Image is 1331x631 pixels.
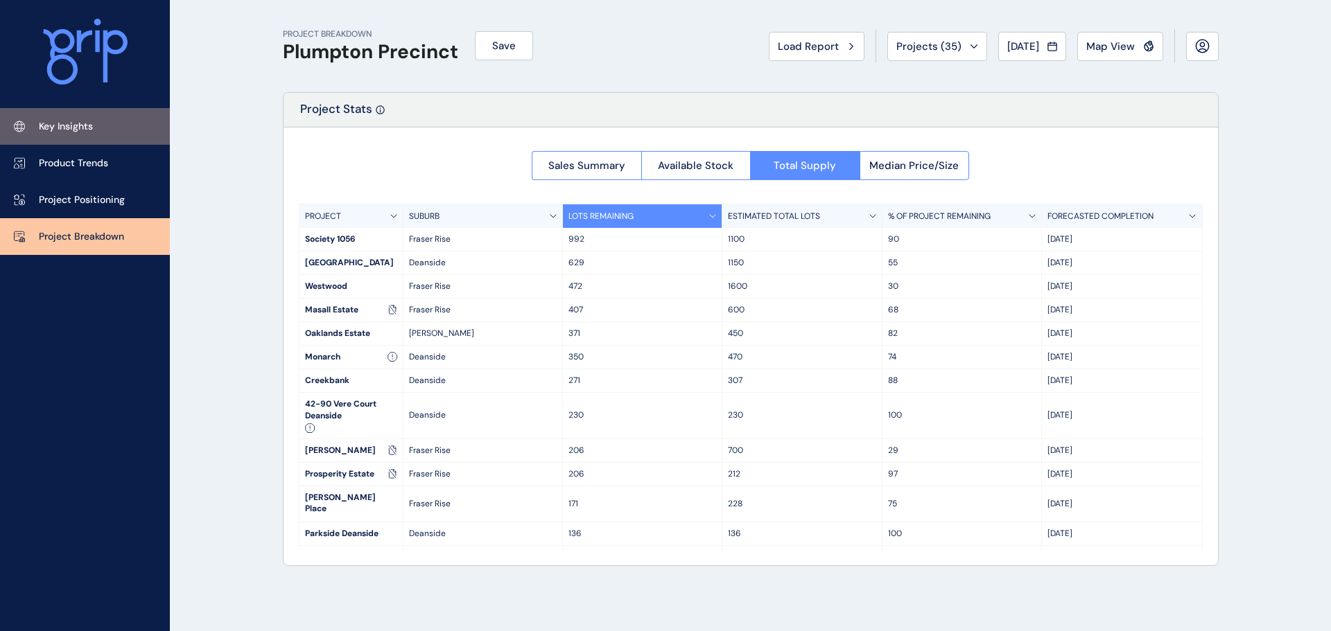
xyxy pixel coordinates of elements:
[299,251,403,274] div: [GEOGRAPHIC_DATA]
[568,351,716,363] p: 350
[299,369,403,392] div: Creekbank
[475,31,533,60] button: Save
[492,39,516,53] span: Save
[774,159,836,172] span: Total Supply
[1047,375,1196,386] p: [DATE]
[888,375,1036,386] p: 88
[888,281,1036,292] p: 30
[283,28,458,40] p: PROJECT BREAKDOWN
[728,281,876,292] p: 1600
[409,468,557,480] p: Fraser Rise
[39,230,124,244] p: Project Breakdown
[728,445,876,456] p: 700
[1047,233,1196,245] p: [DATE]
[39,120,93,134] p: Key Insights
[568,375,716,386] p: 271
[888,468,1036,480] p: 97
[299,322,403,345] div: Oaklands Estate
[568,281,716,292] p: 472
[299,463,403,486] div: Prosperity Estate
[998,32,1066,61] button: [DATE]
[409,233,557,245] p: Fraser Rise
[299,275,403,298] div: Westwood
[299,439,403,462] div: [PERSON_NAME]
[1047,409,1196,421] p: [DATE]
[728,528,876,540] p: 136
[750,151,860,180] button: Total Supply
[568,211,634,222] p: LOTS REMAINING
[548,159,625,172] span: Sales Summary
[1047,304,1196,316] p: [DATE]
[728,375,876,386] p: 307
[1047,328,1196,339] p: [DATE]
[728,328,876,339] p: 450
[1086,39,1135,53] span: Map View
[409,409,557,421] p: Deanside
[568,468,716,480] p: 206
[409,351,557,363] p: Deanside
[888,233,1036,245] p: 90
[409,304,557,316] p: Fraser Rise
[299,228,403,251] div: Society 1056
[888,528,1036,540] p: 100
[1047,498,1196,510] p: [DATE]
[568,445,716,456] p: 206
[888,498,1036,510] p: 75
[39,157,108,170] p: Product Trends
[869,159,959,172] span: Median Price/Size
[888,409,1036,421] p: 100
[299,522,403,545] div: Parkside Deanside
[888,351,1036,363] p: 74
[299,299,403,321] div: Masall Estate
[409,257,557,269] p: Deanside
[409,528,557,540] p: Deanside
[568,409,716,421] p: 230
[299,546,403,569] div: Samara Estate
[728,211,820,222] p: ESTIMATED TOTAL LOTS
[778,39,839,53] span: Load Report
[1047,468,1196,480] p: [DATE]
[641,151,751,180] button: Available Stock
[532,151,641,180] button: Sales Summary
[888,257,1036,269] p: 55
[283,40,458,64] h1: Plumpton Precinct
[568,528,716,540] p: 136
[1047,281,1196,292] p: [DATE]
[887,32,987,61] button: Projects (35)
[896,39,962,53] span: Projects ( 35 )
[568,498,716,510] p: 171
[568,328,716,339] p: 371
[888,304,1036,316] p: 68
[300,101,372,127] p: Project Stats
[1007,39,1039,53] span: [DATE]
[728,351,876,363] p: 470
[1047,257,1196,269] p: [DATE]
[658,159,733,172] span: Available Stock
[728,498,876,510] p: 228
[860,151,970,180] button: Median Price/Size
[1047,211,1154,222] p: FORECASTED COMPLETION
[305,211,341,222] p: PROJECT
[568,304,716,316] p: 407
[409,375,557,386] p: Deanside
[1047,351,1196,363] p: [DATE]
[1077,32,1163,61] button: Map View
[39,193,125,207] p: Project Positioning
[888,211,991,222] p: % OF PROJECT REMAINING
[888,445,1036,456] p: 29
[299,393,403,438] div: 42-90 Vere Court Deanside
[728,409,876,421] p: 230
[728,257,876,269] p: 1150
[1047,528,1196,540] p: [DATE]
[1047,445,1196,456] p: [DATE]
[728,304,876,316] p: 600
[728,233,876,245] p: 1100
[728,468,876,480] p: 212
[409,445,557,456] p: Fraser Rise
[568,257,716,269] p: 629
[299,346,403,368] div: Monarch
[409,498,557,510] p: Fraser Rise
[409,281,557,292] p: Fraser Rise
[568,233,716,245] p: 992
[299,486,403,522] div: [PERSON_NAME] Place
